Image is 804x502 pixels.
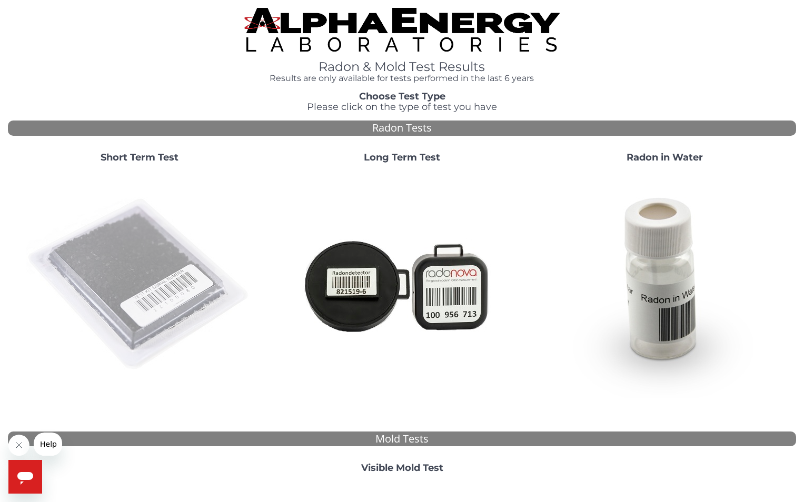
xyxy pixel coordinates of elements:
strong: Choose Test Type [359,91,445,102]
span: Please click on the type of test you have [307,101,497,113]
img: TightCrop.jpg [244,8,560,52]
iframe: Message from company [34,433,62,456]
div: Radon Tests [8,121,796,136]
h4: Results are only available for tests performed in the last 6 years [244,74,560,83]
strong: Short Term Test [101,152,178,163]
iframe: Button to launch messaging window [8,460,42,494]
img: ShortTerm.jpg [26,172,253,398]
iframe: Close message [8,435,29,456]
strong: Visible Mold Test [361,462,443,474]
img: Radtrak2vsRadtrak3.jpg [289,172,515,398]
h1: Radon & Mold Test Results [244,60,560,74]
img: RadoninWater.jpg [552,172,778,398]
div: Mold Tests [8,431,796,447]
strong: Long Term Test [364,152,440,163]
strong: Radon in Water [627,152,703,163]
